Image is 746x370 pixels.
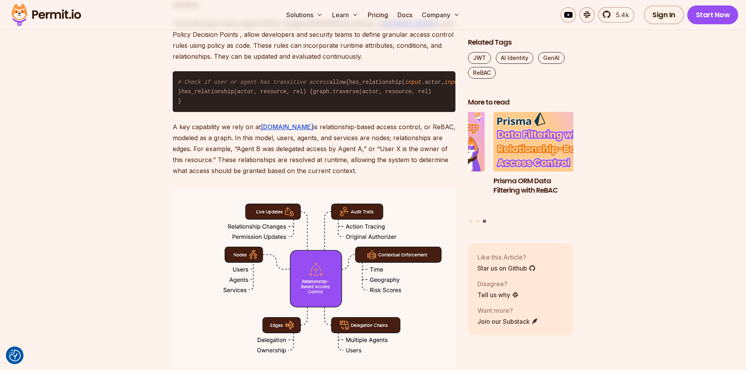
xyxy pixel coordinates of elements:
[173,121,455,176] p: A key capability we rely on at is relationship-based access control, or ReBAC, modeled as a graph...
[178,79,329,85] span: # Check if user or agent has transitive access
[379,112,485,215] li: 2 of 3
[178,98,181,104] span: }
[261,123,313,131] a: [DOMAIN_NAME]
[173,71,455,112] code: allow has_relationship .actor, .resource, has_relationship actor, resource, rel graph.traverse ac...
[379,112,485,171] img: Human-in-the-Loop for AI Agents: Best Practices, Frameworks, Use Cases, and Demo
[469,220,472,223] button: Go to slide 1
[477,279,519,288] p: Disagree?
[477,263,536,273] a: Star us on Github
[538,52,565,64] a: GenAI
[428,88,431,95] span: )
[496,52,533,64] a: AI Identity
[405,79,421,85] span: input
[468,97,574,107] h2: More to read
[598,7,634,23] a: 5.4k
[402,79,405,85] span: (
[379,176,485,215] h3: Human-in-the-Loop for AI Agents: Best Practices, Frameworks, Use Cases, and Demo
[346,79,349,85] span: {
[234,88,237,95] span: (
[178,88,181,95] span: }
[303,88,306,95] span: )
[365,7,391,23] a: Pricing
[394,7,415,23] a: Docs
[644,5,684,24] a: Sign In
[419,7,463,23] button: Company
[8,2,85,28] img: Permit logo
[283,7,326,23] button: Solutions
[468,67,496,79] a: ReBAC
[444,79,461,85] span: input
[687,5,739,24] a: Start Now
[9,350,21,361] img: Revisit consent button
[477,316,538,326] a: Join our Substack
[483,220,486,223] button: Go to slide 3
[173,189,455,367] img: _- visual selection (3).png
[359,88,362,95] span: (
[468,112,574,224] div: Posts
[468,52,491,64] a: JWT
[310,88,313,95] span: {
[468,38,574,47] h2: Related Tags
[493,112,599,171] img: Prisma ORM Data Filtering with ReBAC
[329,7,361,23] button: Learn
[477,305,538,315] p: Want more?
[477,252,536,262] p: Like this Article?
[173,18,455,62] p: Tools like Open Policy Agent (OPA), Google [GEOGRAPHIC_DATA], or ’s own Policy Decision Points , ...
[493,112,599,215] li: 3 of 3
[493,112,599,215] a: Prisma ORM Data Filtering with ReBACPrisma ORM Data Filtering with ReBAC
[611,10,629,20] span: 5.4k
[476,220,479,223] button: Go to slide 2
[9,350,21,361] button: Consent Preferences
[477,290,519,299] a: Tell us why
[493,176,599,195] h3: Prisma ORM Data Filtering with ReBAC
